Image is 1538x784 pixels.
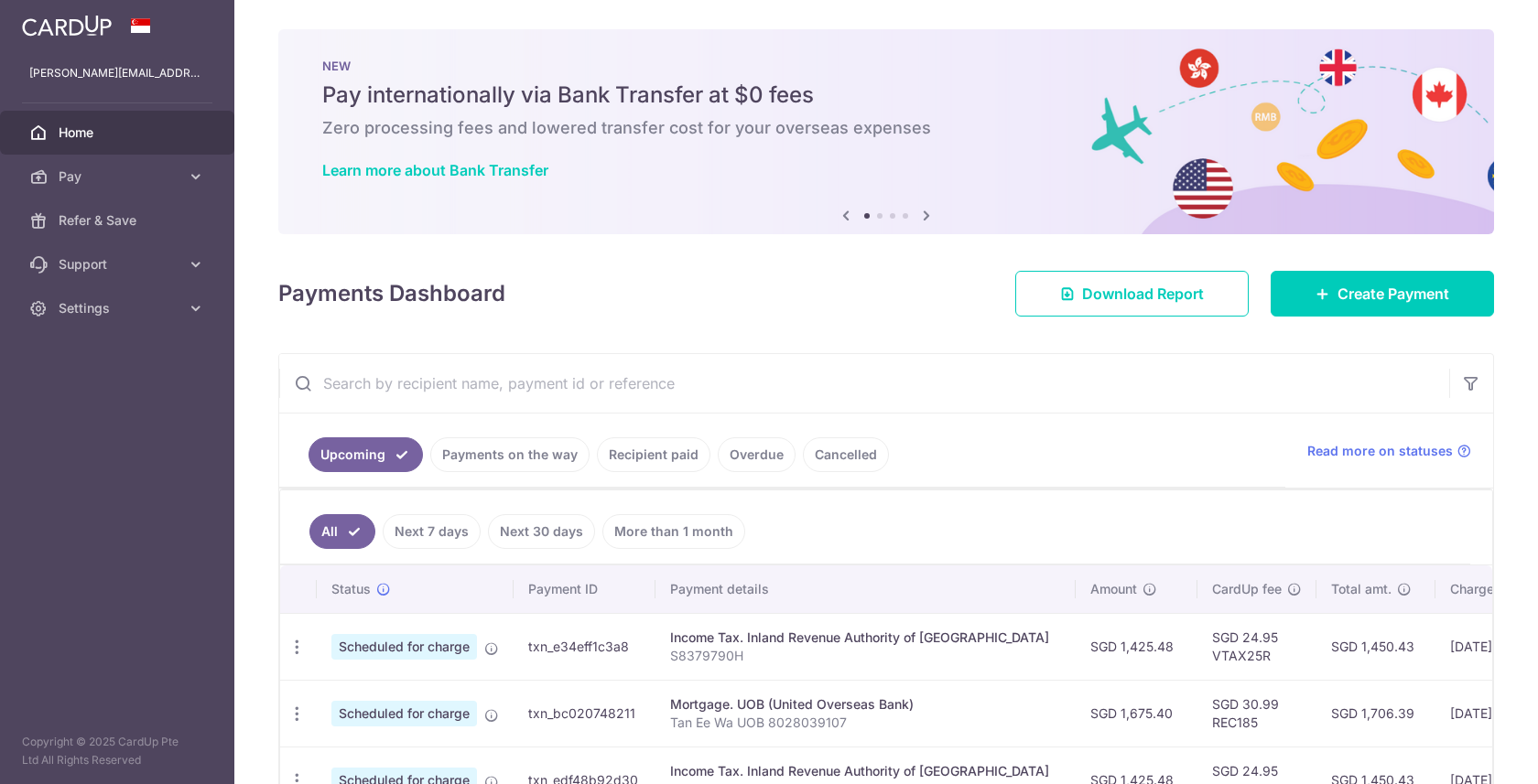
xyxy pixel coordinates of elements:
[514,613,655,680] td: txn_e34eff1c3a8
[331,634,477,660] span: Scheduled for charge
[488,514,595,549] a: Next 30 days
[803,437,889,472] a: Cancelled
[670,714,1061,732] p: Tan Ee Wa UOB 8028039107
[1082,283,1204,305] span: Download Report
[278,29,1494,234] img: Bank transfer banner
[331,701,477,726] span: Scheduled for charge
[22,15,112,37] img: CardUp
[670,762,1061,780] div: Income Tax. Inland Revenue Authority of [GEOGRAPHIC_DATA]
[59,167,179,186] span: Pay
[514,680,655,746] td: txn_bc020748211
[322,161,548,179] a: Learn more about Bank Transfer
[322,117,1450,139] h6: Zero processing fees and lowered transfer cost for your overseas expenses
[279,354,1449,413] input: Search by recipient name, payment id or reference
[1307,442,1471,460] a: Read more on statuses
[1271,271,1494,317] a: Create Payment
[1015,271,1249,317] a: Download Report
[514,565,655,613] th: Payment ID
[670,695,1061,714] div: Mortgage. UOB (United Overseas Bank)
[309,514,375,549] a: All
[670,628,1061,647] div: Income Tax. Inland Revenue Authority of [GEOGRAPHIC_DATA]
[59,299,179,317] span: Settings
[309,437,423,472] a: Upcoming
[718,437,796,472] a: Overdue
[322,59,1450,73] p: NEW
[1090,580,1137,598] span: Amount
[59,255,179,274] span: Support
[1197,613,1316,680] td: SGD 24.95 VTAX25R
[602,514,745,549] a: More than 1 month
[1212,580,1282,598] span: CardUp fee
[331,580,371,598] span: Status
[29,64,205,82] p: [PERSON_NAME][EMAIL_ADDRESS][DOMAIN_NAME]
[1316,680,1435,746] td: SGD 1,706.39
[59,211,179,230] span: Refer & Save
[1331,580,1392,598] span: Total amt.
[59,124,179,142] span: Home
[1450,580,1525,598] span: Charge date
[1197,680,1316,746] td: SGD 30.99 REC185
[322,81,1450,110] h5: Pay internationally via Bank Transfer at $0 fees
[383,514,481,549] a: Next 7 days
[597,437,710,472] a: Recipient paid
[1076,680,1197,746] td: SGD 1,675.40
[655,565,1076,613] th: Payment details
[670,647,1061,665] p: S8379790H
[1316,613,1435,680] td: SGD 1,450.43
[1338,283,1449,305] span: Create Payment
[1307,442,1453,460] span: Read more on statuses
[278,277,505,310] h4: Payments Dashboard
[430,437,590,472] a: Payments on the way
[1076,613,1197,680] td: SGD 1,425.48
